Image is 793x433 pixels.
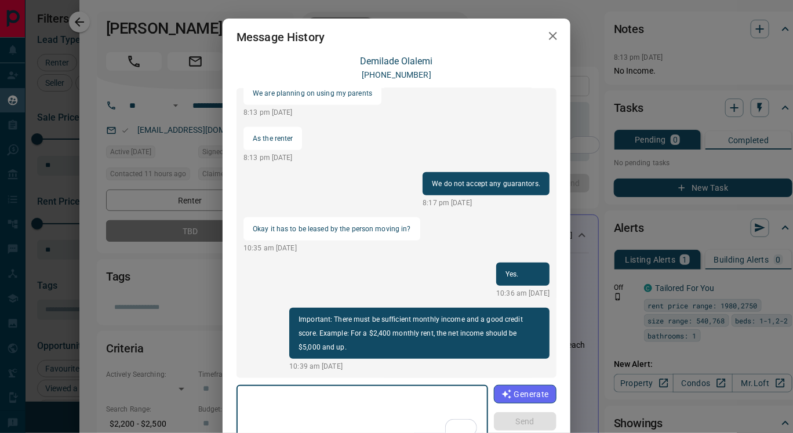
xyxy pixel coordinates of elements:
p: Important: There must be sufficient monthly income and a good credit score. Example: For a $2,400... [299,312,540,354]
p: We are planning on using my parents [253,86,372,100]
p: 8:17 pm [DATE] [423,198,550,208]
p: [PHONE_NUMBER] [362,69,431,81]
p: 10:35 am [DATE] [243,243,420,253]
p: We do not accept any guarantors. [432,177,540,191]
p: Okay it has to be leased by the person moving in? [253,222,411,236]
p: 10:36 am [DATE] [496,288,550,299]
p: 8:13 pm [DATE] [243,152,302,163]
p: Yes. [505,267,540,281]
p: As the renter [253,132,293,145]
p: 8:13 pm [DATE] [243,107,381,118]
a: Demilade Olalemi [361,56,433,67]
h2: Message History [223,19,339,56]
button: Generate [494,385,556,403]
p: 10:39 am [DATE] [289,361,550,372]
